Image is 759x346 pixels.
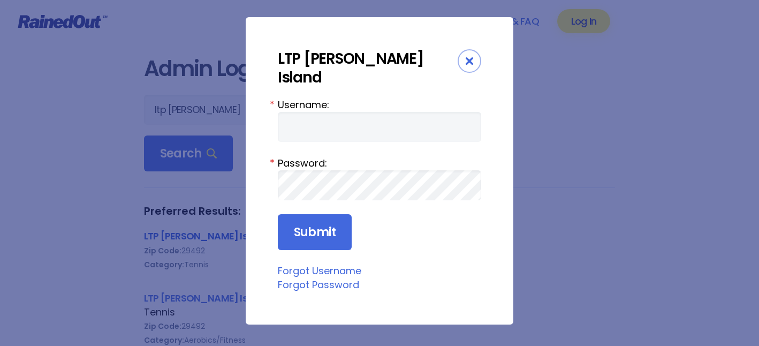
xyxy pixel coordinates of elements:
[278,49,458,87] div: LTP [PERSON_NAME] Island
[278,264,361,277] a: Forgot Username
[278,97,481,112] label: Username:
[458,49,481,73] div: Close
[278,278,359,291] a: Forgot Password
[278,214,352,251] input: Submit
[278,156,481,170] label: Password:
